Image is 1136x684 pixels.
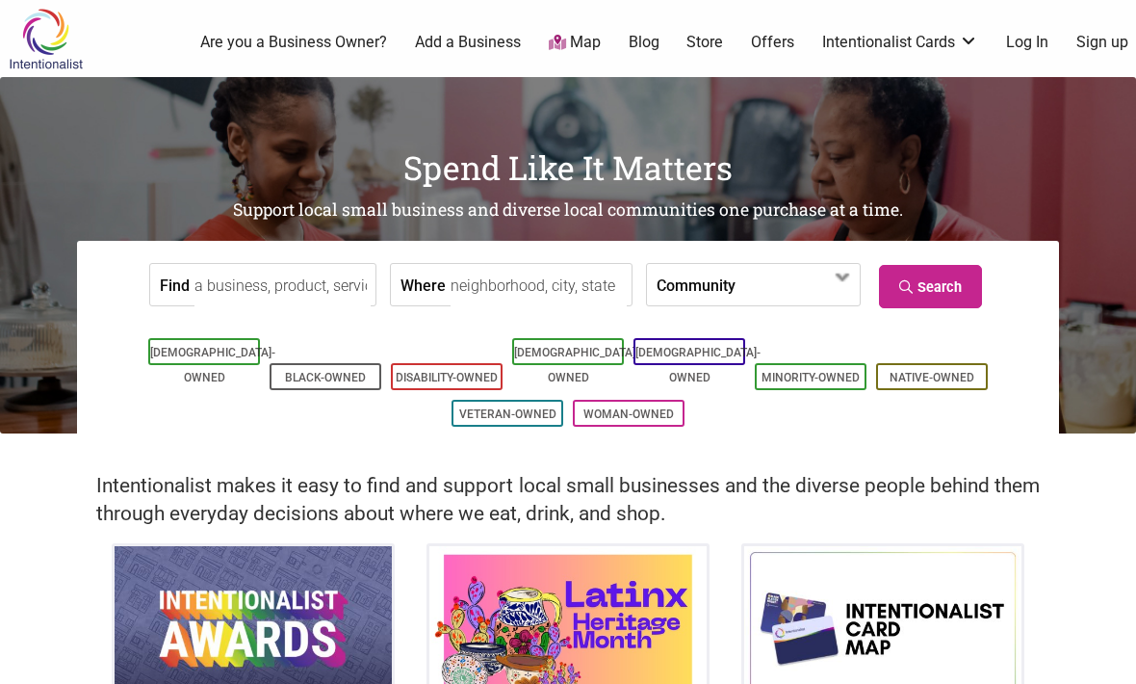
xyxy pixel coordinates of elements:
a: Store [686,32,723,53]
label: Where [400,264,446,305]
a: Black-Owned [285,371,366,384]
a: Disability-Owned [396,371,498,384]
a: Offers [751,32,794,53]
a: [DEMOGRAPHIC_DATA]-Owned [635,346,761,384]
a: Map [549,32,601,54]
a: Native-Owned [890,371,974,384]
a: Add a Business [415,32,521,53]
input: a business, product, service [194,264,371,307]
label: Find [160,264,190,305]
a: Veteran-Owned [459,408,556,421]
a: Intentionalist Cards [822,32,978,53]
a: Search [879,265,982,308]
a: Blog [629,32,659,53]
input: neighborhood, city, state [451,264,627,307]
label: Community [657,264,736,305]
a: [DEMOGRAPHIC_DATA]-Owned [150,346,275,384]
a: Sign up [1076,32,1128,53]
a: Minority-Owned [762,371,860,384]
a: Are you a Business Owner? [200,32,387,53]
a: [DEMOGRAPHIC_DATA]-Owned [514,346,639,384]
a: Log In [1006,32,1048,53]
a: Woman-Owned [583,408,674,421]
h2: Intentionalist makes it easy to find and support local small businesses and the diverse people be... [96,472,1040,528]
